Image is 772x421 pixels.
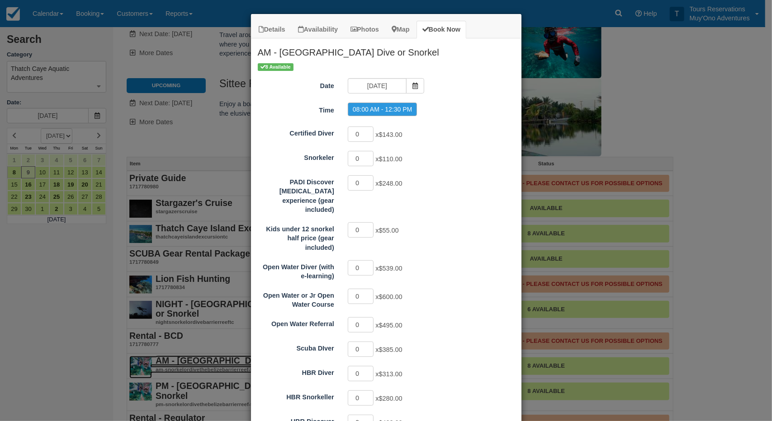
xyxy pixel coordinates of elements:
label: 08:00 AM - 12:30 PM [348,103,417,116]
input: HBR Diver [348,366,374,381]
span: $313.00 [379,370,403,378]
label: Scuba DIver [251,341,341,353]
span: x [375,131,402,138]
span: x [375,227,398,234]
input: Scuba DIver [348,341,374,357]
input: Certified Diver [348,126,374,142]
span: x [375,155,402,163]
label: Open Water Referral [251,316,341,329]
input: Open Water Referral [348,317,374,332]
label: HBR Snorkeller [251,389,341,402]
label: Snorkeler [251,150,341,163]
span: x [375,322,402,329]
a: Photos [345,21,385,38]
label: Certified Diver [251,126,341,138]
a: Availability [292,21,344,38]
input: Open Water or Jr Open Water Course [348,289,374,304]
a: Map [386,21,416,38]
label: Date [251,78,341,91]
span: 8 Available [258,63,294,71]
span: x [375,180,402,187]
span: $110.00 [379,155,403,163]
input: Snorkeler [348,151,374,166]
label: HBR Diver [251,365,341,378]
a: Book Now [417,21,466,38]
span: x [375,370,402,378]
span: x [375,265,402,272]
span: x [375,293,402,300]
span: $143.00 [379,131,403,138]
input: Open Water Diver (with e-learning) [348,260,374,276]
span: $55.00 [379,227,399,234]
span: x [375,346,402,353]
span: $539.00 [379,265,403,272]
input: PADI Discover Scuba Diving experience (gear included) [348,175,374,191]
h2: AM - [GEOGRAPHIC_DATA] Dive or Snorkel [251,38,521,62]
span: $280.00 [379,395,403,402]
label: Open Water Diver (with e-learning) [251,259,341,281]
span: $385.00 [379,346,403,353]
input: HBR Snorkeller [348,390,374,406]
span: $248.00 [379,180,403,187]
span: $495.00 [379,322,403,329]
label: Open Water or Jr Open Water Course [251,288,341,309]
label: Time [251,103,341,115]
label: PADI Discover Scuba Diving experience (gear included) [251,174,341,215]
span: x [375,395,402,402]
a: Details [253,21,291,38]
input: Kids under 12 snorkel half price (gear included) [348,222,374,238]
label: Kids under 12 snorkel half price (gear included) [251,221,341,253]
span: $600.00 [379,293,403,300]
